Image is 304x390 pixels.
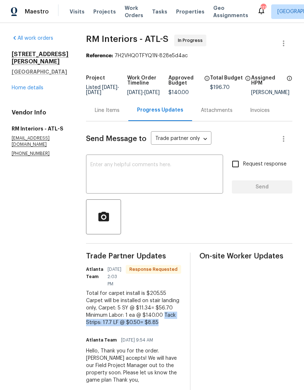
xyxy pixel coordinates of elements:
[86,336,117,344] h6: Atlanta Team
[250,107,270,114] div: Invoices
[86,266,103,280] h6: Atlanta Team
[70,8,85,15] span: Visits
[127,75,168,86] h5: Work Order Timeline
[176,8,204,15] span: Properties
[178,37,206,44] span: In Progress
[151,133,211,145] div: Trade partner only
[121,336,153,344] span: [DATE] 9:54 AM
[86,53,113,58] b: Reference:
[108,266,121,288] span: [DATE] 2:03 PM
[86,75,105,81] h5: Project
[127,90,160,95] span: -
[86,35,168,43] span: RM Interiors - ATL-S
[12,125,69,132] h5: RM Interiors - ATL-S
[204,75,210,90] span: The total cost of line items that have been approved by both Opendoor and the Trade Partner. This...
[168,75,202,86] h5: Approved Budget
[86,85,119,95] span: -
[144,90,160,95] span: [DATE]
[152,9,167,14] span: Tasks
[125,4,143,19] span: Work Orders
[86,90,101,95] span: [DATE]
[12,85,43,90] a: Home details
[126,266,180,273] span: Response Requested
[86,253,181,260] span: Trade Partner Updates
[86,290,181,326] div: Total for carpet install is $205.55 Carpet will be installed on stair landing only, Carpet: 5 SY ...
[127,90,143,95] span: [DATE]
[137,106,183,114] div: Progress Updates
[12,109,69,116] h4: Vendor Info
[86,135,147,143] span: Send Message to
[93,8,116,15] span: Projects
[12,36,53,41] a: All work orders
[210,75,243,81] h5: Total Budget
[95,107,120,114] div: Line Items
[201,107,233,114] div: Attachments
[261,4,266,12] div: 111
[287,75,292,90] span: The hpm assigned to this work order.
[102,85,117,90] span: [DATE]
[245,75,251,85] span: The total cost of line items that have been proposed by Opendoor. This sum includes line items th...
[251,90,292,95] div: [PERSON_NAME]
[86,85,119,95] span: Listed
[210,85,230,90] span: $196.70
[251,75,284,86] h5: Assigned HPM
[213,4,248,19] span: Geo Assignments
[168,90,189,95] span: $140.00
[243,160,287,168] span: Request response
[86,52,292,59] div: 7H2VHQ0TFYQ1N-828e5d4ac
[199,253,292,260] span: On-site Worker Updates
[86,347,181,384] div: Hello, Thank you for the order. [PERSON_NAME] accepts! We will have our Field Project Manager out...
[25,8,49,15] span: Maestro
